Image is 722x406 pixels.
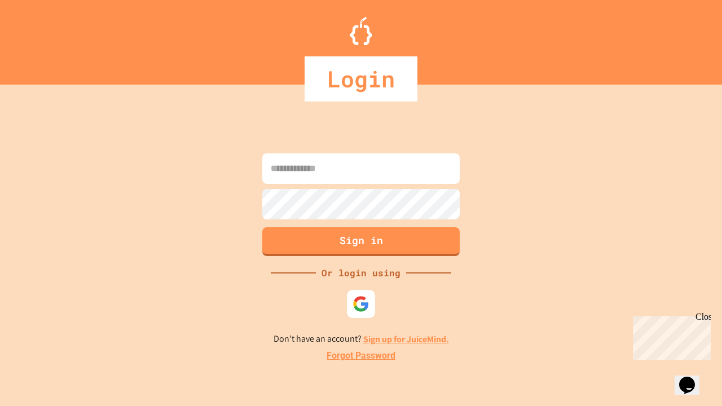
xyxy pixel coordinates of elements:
iframe: chat widget [628,312,711,360]
img: Logo.svg [350,17,372,45]
button: Sign in [262,227,460,256]
div: Login [305,56,417,101]
div: Chat with us now!Close [5,5,78,72]
p: Don't have an account? [274,332,449,346]
a: Sign up for JuiceMind. [363,333,449,345]
a: Forgot Password [327,349,395,363]
div: Or login using [316,266,406,280]
img: google-icon.svg [353,295,369,312]
iframe: chat widget [675,361,711,395]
